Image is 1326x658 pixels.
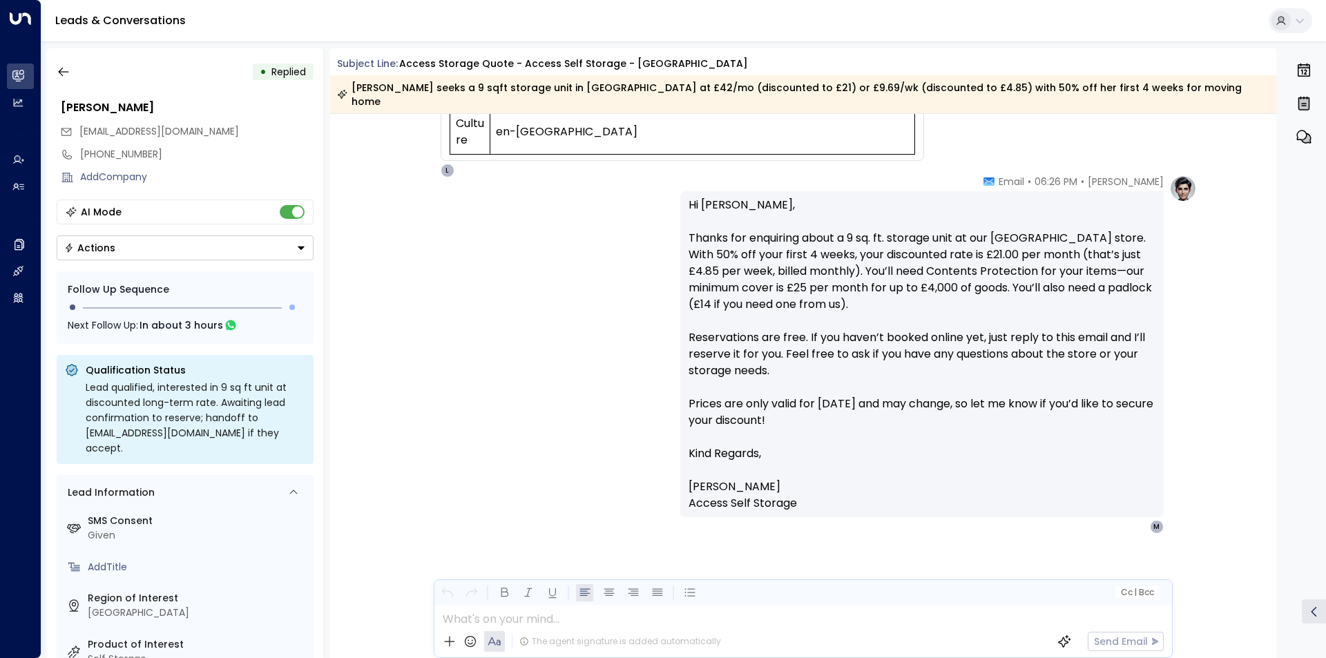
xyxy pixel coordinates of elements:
[88,637,308,652] label: Product of Interest
[1088,175,1164,188] span: [PERSON_NAME]
[399,57,748,71] div: Access Storage Quote - Access Self Storage - [GEOGRAPHIC_DATA]
[86,363,305,377] p: Qualification Status
[64,242,115,254] div: Actions
[337,81,1269,108] div: [PERSON_NAME] seeks a 9 sqft storage unit in [GEOGRAPHIC_DATA] at £42/mo (discounted to £21) or £...
[57,235,314,260] div: Button group with a nested menu
[271,65,306,79] span: Replied
[1115,586,1159,599] button: Cc|Bcc
[1081,175,1084,188] span: •
[88,528,308,543] div: Given
[1120,588,1153,597] span: Cc Bcc
[999,175,1024,188] span: Email
[1028,175,1031,188] span: •
[450,110,490,155] td: Culture
[689,197,1155,445] p: Hi [PERSON_NAME], Thanks for enquiring about a 9 sq. ft. storage unit at our [GEOGRAPHIC_DATA] st...
[441,164,454,177] div: L
[1035,175,1077,188] span: 06:26 PM
[439,584,456,601] button: Undo
[63,485,155,500] div: Lead Information
[689,445,761,462] span: Kind Regards,
[68,282,302,297] div: Follow Up Sequence
[519,635,721,648] div: The agent signature is added automatically
[86,380,305,456] div: Lead qualified, interested in 9 sq ft unit at discounted long-term rate. Awaiting lead confirmati...
[80,147,314,162] div: [PHONE_NUMBER]
[490,110,914,155] td: en-[GEOGRAPHIC_DATA]
[68,318,302,333] div: Next Follow Up:
[260,59,267,84] div: •
[140,318,223,333] span: In about 3 hours
[88,560,308,574] div: AddTitle
[689,478,780,495] span: [PERSON_NAME]
[88,591,308,606] label: Region of Interest
[463,584,480,601] button: Redo
[337,57,398,70] span: Subject Line:
[55,12,186,28] a: Leads & Conversations
[79,124,239,138] span: [EMAIL_ADDRESS][DOMAIN_NAME]
[88,514,308,528] label: SMS Consent
[61,99,314,116] div: [PERSON_NAME]
[1134,588,1137,597] span: |
[79,124,239,139] span: meg.monaghan@hotmail.co.uk
[1150,520,1164,534] div: M
[689,495,797,512] span: Access Self Storage
[80,170,314,184] div: AddCompany
[81,205,122,219] div: AI Mode
[57,235,314,260] button: Actions
[88,606,308,620] div: [GEOGRAPHIC_DATA]
[1169,175,1197,202] img: profile-logo.png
